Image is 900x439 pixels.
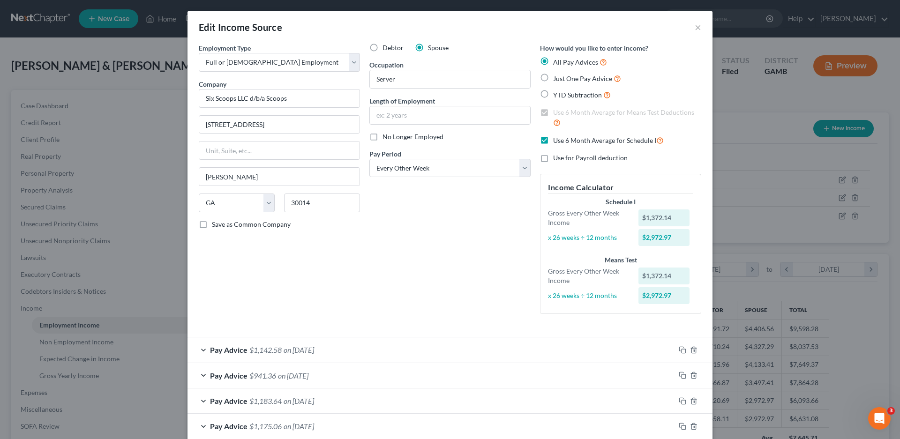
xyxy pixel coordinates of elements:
div: x 26 weeks ÷ 12 months [543,291,634,300]
span: YTD Subtraction [553,91,602,99]
span: on [DATE] [278,371,308,380]
input: Search company by name... [199,89,360,108]
input: Enter zip... [284,193,360,212]
div: $1,372.14 [638,268,690,284]
label: Occupation [369,60,404,70]
span: Use for Payroll deduction [553,154,628,162]
span: on [DATE] [284,396,314,405]
span: on [DATE] [284,345,314,354]
button: × [695,22,701,33]
span: $941.36 [249,371,276,380]
label: How would you like to enter income? [540,43,648,53]
span: Use 6 Month Average for Schedule I [553,136,656,144]
input: ex: 2 years [370,106,530,124]
div: Gross Every Other Week Income [543,267,634,285]
div: x 26 weeks ÷ 12 months [543,233,634,242]
div: $2,972.97 [638,287,690,304]
label: Length of Employment [369,96,435,106]
span: 3 [887,407,895,415]
span: All Pay Advices [553,58,598,66]
div: Means Test [548,255,693,265]
span: Pay Advice [210,396,247,405]
span: Employment Type [199,44,251,52]
span: on [DATE] [284,422,314,431]
span: Spouse [428,44,449,52]
input: Enter address... [199,116,360,134]
div: $1,372.14 [638,209,690,226]
div: Gross Every Other Week Income [543,208,634,227]
div: $2,972.97 [638,229,690,246]
span: Debtor [382,44,404,52]
input: Unit, Suite, etc... [199,141,360,159]
span: Pay Period [369,150,401,158]
div: Edit Income Source [199,21,282,34]
span: Pay Advice [210,422,247,431]
span: $1,183.64 [249,396,282,405]
span: No Longer Employed [382,133,443,141]
span: Just One Pay Advice [553,74,612,82]
span: Save as Common Company [212,220,291,228]
span: Pay Advice [210,371,247,380]
span: Pay Advice [210,345,247,354]
h5: Income Calculator [548,182,693,193]
span: Use 6 Month Average for Means Test Deductions [553,108,694,116]
span: $1,175.06 [249,422,282,431]
span: Company [199,80,226,88]
iframe: Intercom live chat [868,407,891,430]
span: $1,142.58 [249,345,282,354]
input: Enter city... [199,168,360,186]
div: Schedule I [548,197,693,207]
input: -- [370,70,530,88]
